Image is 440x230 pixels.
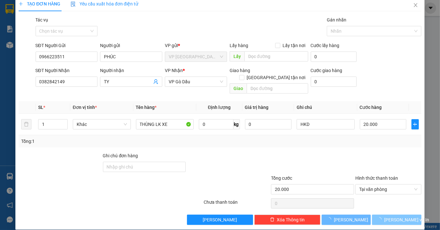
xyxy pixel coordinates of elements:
span: Tổng cước [271,176,292,181]
label: Cước lấy hàng [311,43,340,48]
span: Tại văn phòng [359,185,418,194]
span: Xóa Thông tin [277,216,305,223]
input: Ghi chú đơn hàng [103,162,186,172]
img: logo [2,4,31,32]
span: ----------------------------------------- [17,35,79,40]
span: Định lượng [208,105,231,110]
span: VPGT1108250001 [32,41,67,45]
input: Dọc đường [247,83,308,94]
span: close-circle [414,187,418,191]
label: Tác vụ [36,17,48,22]
span: Bến xe [GEOGRAPHIC_DATA] [51,10,86,18]
button: [PERSON_NAME] [187,215,253,225]
img: icon [71,2,76,7]
span: TẠO ĐƠN HÀNG [19,1,60,6]
span: Decrease Value [60,124,67,129]
span: VP Gò Dầu [169,77,223,86]
input: Ghi Chú [297,119,355,129]
span: Lấy tận nơi [280,42,308,49]
span: SL [38,105,43,110]
span: Tên hàng [136,105,157,110]
strong: ĐỒNG PHƯỚC [51,4,88,9]
span: VP Giang Tân [169,52,223,62]
input: VD: Bàn, Ghế [136,119,194,129]
span: Hotline: 19001152 [51,29,79,32]
span: In ngày: [2,46,39,50]
span: [GEOGRAPHIC_DATA] tận nơi [244,74,308,81]
span: [PERSON_NAME]: [2,41,67,45]
span: delete [270,217,275,222]
span: [PERSON_NAME] [203,216,237,223]
input: 0 [245,119,292,129]
span: loading [327,217,334,222]
span: Khác [77,119,127,129]
span: close [413,3,418,8]
label: Gán nhãn [327,17,346,22]
label: Cước giao hàng [311,68,343,73]
div: VP gửi [165,42,227,49]
button: [PERSON_NAME] và In [372,215,421,225]
span: Giao hàng [230,68,250,73]
input: Cước giao hàng [311,77,357,87]
span: Lấy hàng [230,43,248,48]
label: Hình thức thanh toán [355,176,398,181]
span: Đơn vị tính [73,105,97,110]
span: Yêu cầu xuất hóa đơn điện tử [71,1,138,6]
button: delete [21,119,31,129]
span: [PERSON_NAME] và In [384,216,429,223]
div: SĐT Người Nhận [36,67,98,74]
input: Dọc đường [244,51,308,62]
button: [PERSON_NAME] [322,215,371,225]
span: Cước hàng [360,105,382,110]
span: plus [412,122,419,127]
button: deleteXóa Thông tin [254,215,320,225]
span: kg [233,119,240,129]
div: Tổng: 1 [21,138,170,145]
span: VP Nhận [165,68,183,73]
span: user-add [153,79,158,84]
span: Giá trị hàng [245,105,269,110]
span: down [62,125,66,129]
span: loading [377,217,384,222]
th: Ghi chú [294,101,357,114]
span: 10:05:01 [DATE] [14,46,39,50]
span: plus [19,2,23,6]
input: Cước lấy hàng [311,52,357,62]
div: Người nhận [100,67,162,74]
span: up [62,120,66,124]
label: Ghi chú đơn hàng [103,153,138,158]
div: Người gửi [100,42,162,49]
span: 01 Võ Văn Truyện, KP.1, Phường 2 [51,19,88,27]
button: plus [411,119,419,129]
span: Lấy [230,51,244,62]
div: SĐT Người Gửi [36,42,98,49]
span: [PERSON_NAME] [334,216,368,223]
div: Chưa thanh toán [203,199,270,210]
span: Increase Value [60,119,67,124]
span: Giao [230,83,247,94]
